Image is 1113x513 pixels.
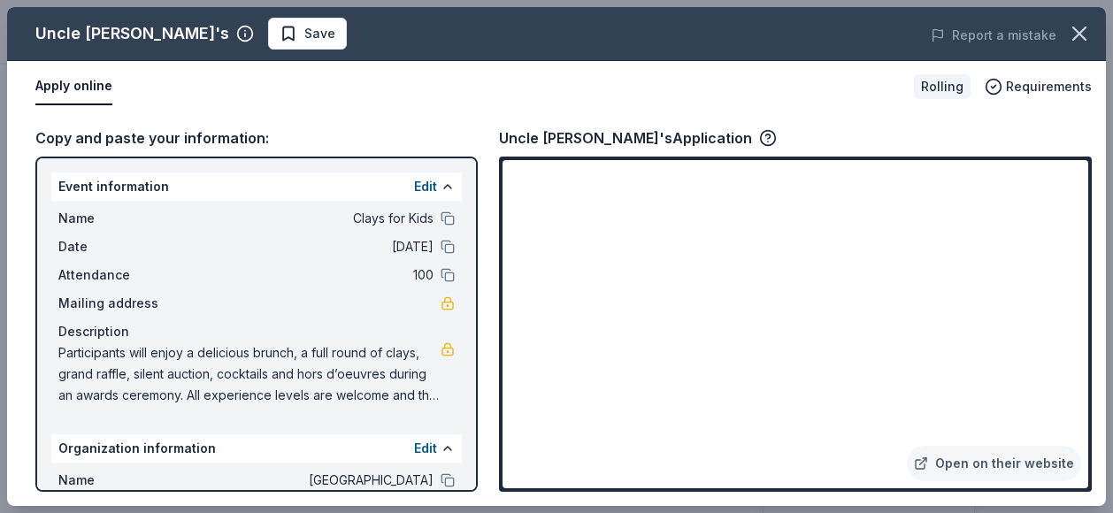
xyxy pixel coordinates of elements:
button: Save [268,18,347,50]
span: Save [304,23,335,44]
button: Apply online [35,68,112,105]
span: Name [58,470,177,491]
span: Participants will enjoy a delicious brunch, a full round of clays, grand raffle, silent auction, ... [58,342,441,406]
div: Uncle [PERSON_NAME]'s [35,19,229,48]
div: Organization information [51,434,462,463]
a: Open on their website [907,446,1081,481]
span: Attendance [58,264,177,286]
button: Requirements [985,76,1092,97]
button: Edit [414,176,437,197]
div: Copy and paste your information: [35,126,478,149]
span: Name [58,208,177,229]
div: Uncle [PERSON_NAME]'s Application [499,126,777,149]
span: [DATE] [177,236,434,257]
div: Description [58,321,455,342]
div: Event information [51,172,462,201]
span: Requirements [1006,76,1092,97]
button: Report a mistake [931,25,1056,46]
span: Date [58,236,177,257]
span: [GEOGRAPHIC_DATA] [177,470,434,491]
span: Clays for Kids [177,208,434,229]
span: Mailing address [58,293,177,314]
div: Rolling [914,74,971,99]
button: Edit [414,438,437,459]
span: 100 [177,264,434,286]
